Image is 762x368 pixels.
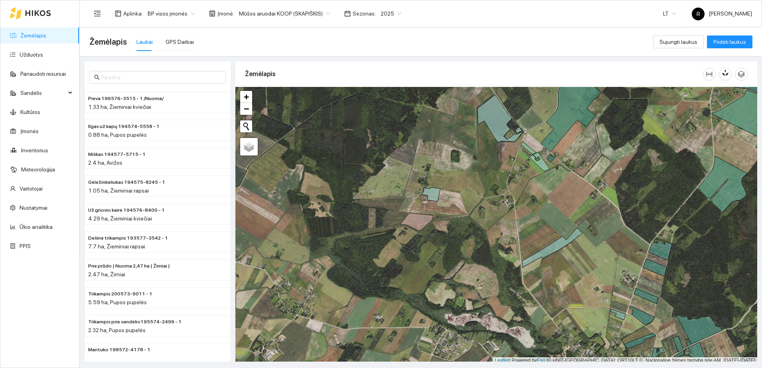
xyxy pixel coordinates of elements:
a: Leaflet [495,358,509,363]
span: Sujungti laukus [659,37,697,46]
span: Dešinė trikampis 193577-3542 - 1 [88,234,168,242]
a: Pridėti laukus [707,39,752,45]
span: 2.47 ha, Žirniai [88,271,125,277]
span: Įmonė : [217,9,234,18]
span: Mantuko 198572-4178 - 1 [88,346,150,354]
span: shop [209,10,215,17]
a: Vartotojai [20,185,43,192]
span: calendar [344,10,351,17]
span: 2025 [381,8,401,20]
span: layout [115,10,121,17]
span: Ilgas už kapų 194574-5558 - 1 [88,123,160,130]
span: 0.88 ha, Pupos pupelės [88,132,147,138]
a: Sujungti laukus [653,39,704,45]
div: Laukai [136,37,153,46]
span: 2.4 ha, Avižos [88,159,122,166]
span: Prie prūdo | Nuoma 2,47 ha | Žirniai | [88,262,170,270]
div: GPS Darbai [166,37,194,46]
span: Už griovio kairė 194576-8400 - 1 [88,207,165,214]
span: Pridėti laukus [713,37,746,46]
span: | [547,358,548,363]
a: Nustatymai [20,205,47,211]
span: BP visos įmonės [148,8,195,20]
span: column-width [703,71,715,77]
input: Paieška [101,73,221,82]
a: Žemėlapis [20,32,46,39]
span: 2.32 ha, Pupos pupelės [88,327,146,333]
span: 7.7 ha, Žieminiai rapsai [88,243,145,250]
span: + [244,92,249,102]
button: Sujungti laukus [653,35,704,48]
a: Ūkio analitika [20,224,53,230]
button: column-width [703,68,716,81]
button: Pridėti laukus [707,35,752,48]
a: Kultūros [20,109,40,115]
div: Žemėlapis [245,63,703,85]
span: 5.59 ha, Pupos pupelės [88,299,147,305]
span: Sandėlis [20,85,66,101]
span: Trikampis prie sandėlio195574-2499 - 1 [88,318,182,326]
span: − [244,104,249,114]
div: | Powered by © HNIT-[GEOGRAPHIC_DATA]; ORT10LT ©, Nacionalinė žemės tarnyba prie AM, [DATE]-[DATE] [493,357,757,364]
span: Trikampis 200573-9011 - 1 [88,290,152,298]
span: R [697,8,700,20]
a: Panaudoti resursai [20,71,66,77]
a: Inventorius [21,147,48,153]
button: Initiate a new search [240,120,252,132]
a: Įmonės [20,128,39,134]
span: Žemėlapis [89,35,127,48]
span: 1.33 ha, Žieminiai kviečiai [88,104,151,110]
span: Aplinka : [123,9,143,18]
span: 4.29 ha, Žieminiai kviečiai [88,215,152,222]
a: Užduotys [20,51,43,58]
a: PPIS [20,243,31,249]
span: Geležinkeliukas 194575-8245 - 1 [88,179,165,186]
span: [PERSON_NAME] [692,10,752,17]
span: 1.05 ha, Žieminiai rapsai [88,187,149,194]
a: Meteorologija [21,166,55,173]
span: search [94,75,100,80]
span: Sezonas : [353,9,376,18]
span: Pieva 196576-3515 - 1 /Nuoma/ [88,95,164,102]
span: menu-fold [94,10,101,17]
a: Zoom in [240,91,252,103]
a: Esri [537,358,545,363]
button: menu-fold [89,6,105,22]
span: Miškas 194577-5715 - 1 [88,151,146,158]
span: Mūšos aruodai KOOP (SKAPIŠKIS) [239,8,330,20]
a: Zoom out [240,103,252,115]
span: LT [663,8,676,20]
a: Layers [240,138,258,155]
